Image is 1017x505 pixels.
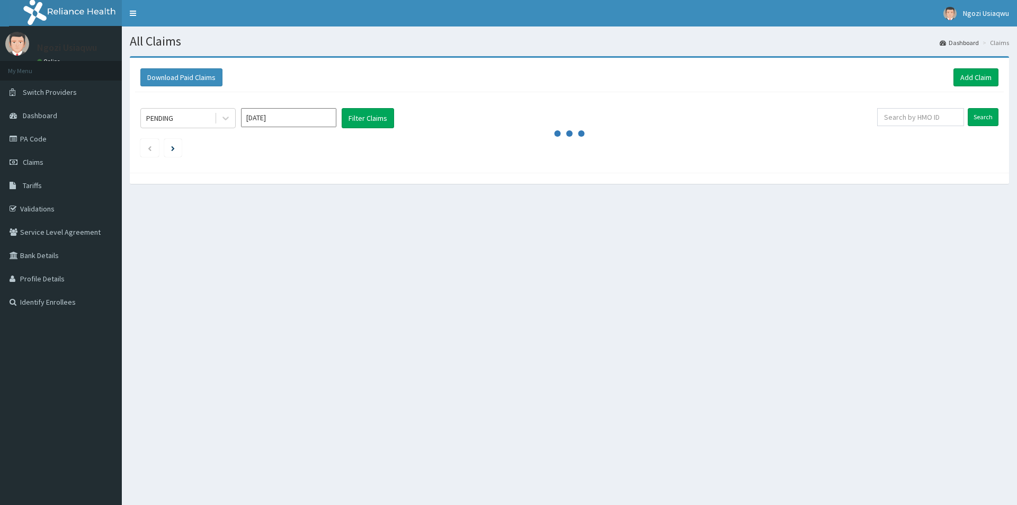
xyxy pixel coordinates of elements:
div: PENDING [146,113,173,123]
svg: audio-loading [554,118,585,149]
input: Search [968,108,998,126]
button: Download Paid Claims [140,68,222,86]
span: Claims [23,157,43,167]
p: Ngozi Usiaqwu [37,43,97,52]
span: Dashboard [23,111,57,120]
a: Online [37,58,63,65]
a: Dashboard [940,38,979,47]
img: User Image [5,32,29,56]
span: Tariffs [23,181,42,190]
input: Search by HMO ID [877,108,964,126]
span: Ngozi Usiaqwu [963,8,1009,18]
h1: All Claims [130,34,1009,48]
span: Switch Providers [23,87,77,97]
input: Select Month and Year [241,108,336,127]
a: Add Claim [953,68,998,86]
img: User Image [943,7,957,20]
li: Claims [980,38,1009,47]
a: Previous page [147,143,152,153]
a: Next page [171,143,175,153]
button: Filter Claims [342,108,394,128]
